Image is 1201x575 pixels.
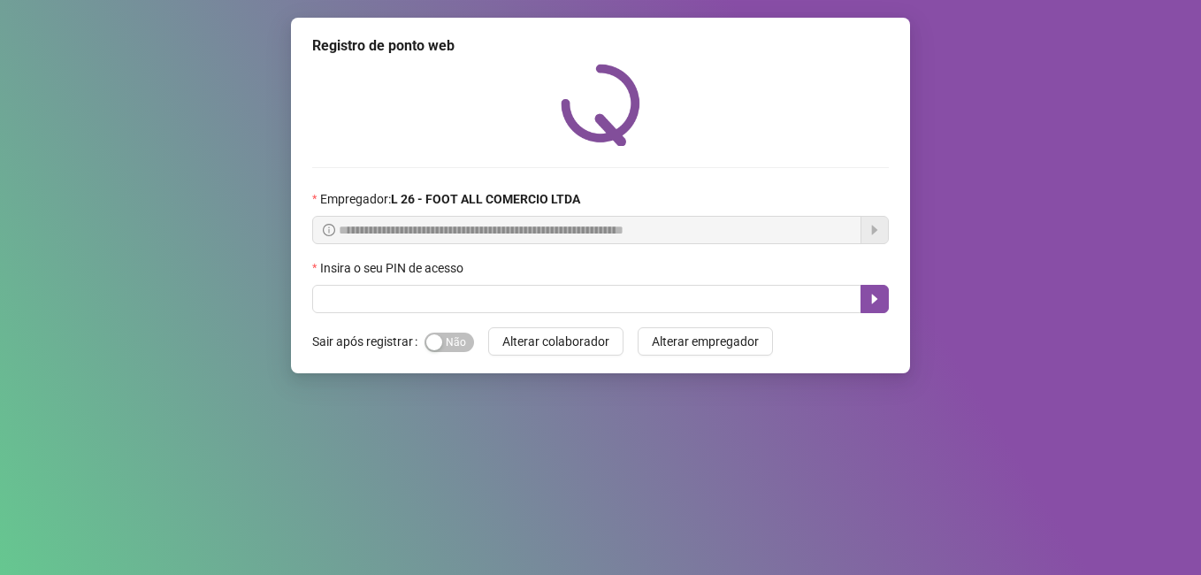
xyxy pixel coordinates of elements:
[312,258,475,278] label: Insira o seu PIN de acesso
[488,327,623,356] button: Alterar colaborador
[561,64,640,146] img: QRPoint
[638,327,773,356] button: Alterar empregador
[652,332,759,351] span: Alterar empregador
[312,35,889,57] div: Registro de ponto web
[312,327,425,356] label: Sair após registrar
[868,292,882,306] span: caret-right
[323,224,335,236] span: info-circle
[502,332,609,351] span: Alterar colaborador
[391,192,580,206] strong: L 26 - FOOT ALL COMERCIO LTDA
[320,189,580,209] span: Empregador :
